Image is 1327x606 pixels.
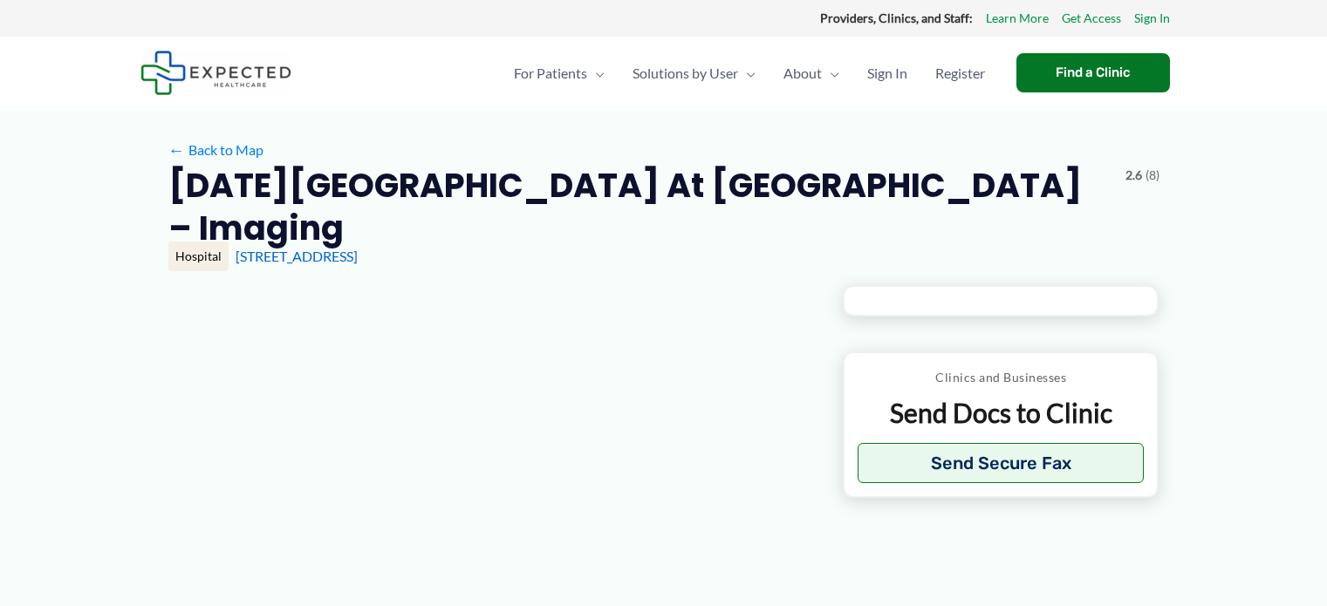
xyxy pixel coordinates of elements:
span: Sign In [867,43,907,104]
span: ← [168,141,185,158]
img: Expected Healthcare Logo - side, dark font, small [140,51,291,95]
span: Register [935,43,985,104]
p: Send Docs to Clinic [858,396,1145,430]
a: Get Access [1062,7,1121,30]
a: AboutMenu Toggle [770,43,853,104]
p: Clinics and Businesses [858,366,1145,389]
span: Solutions by User [633,43,738,104]
span: (8) [1146,164,1159,187]
h2: [DATE][GEOGRAPHIC_DATA] at [GEOGRAPHIC_DATA] – Imaging [168,164,1112,250]
span: For Patients [514,43,587,104]
a: [STREET_ADDRESS] [236,248,358,264]
nav: Primary Site Navigation [500,43,999,104]
a: Register [921,43,999,104]
a: ←Back to Map [168,137,263,163]
span: Menu Toggle [738,43,756,104]
button: Send Secure Fax [858,443,1145,483]
a: Sign In [1134,7,1170,30]
span: 2.6 [1125,164,1142,187]
div: Hospital [168,242,229,271]
span: About [783,43,822,104]
a: Solutions by UserMenu Toggle [619,43,770,104]
a: Find a Clinic [1016,53,1170,92]
a: Learn More [986,7,1049,30]
strong: Providers, Clinics, and Staff: [820,10,973,25]
a: For PatientsMenu Toggle [500,43,619,104]
span: Menu Toggle [587,43,605,104]
a: Sign In [853,43,921,104]
span: Menu Toggle [822,43,839,104]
